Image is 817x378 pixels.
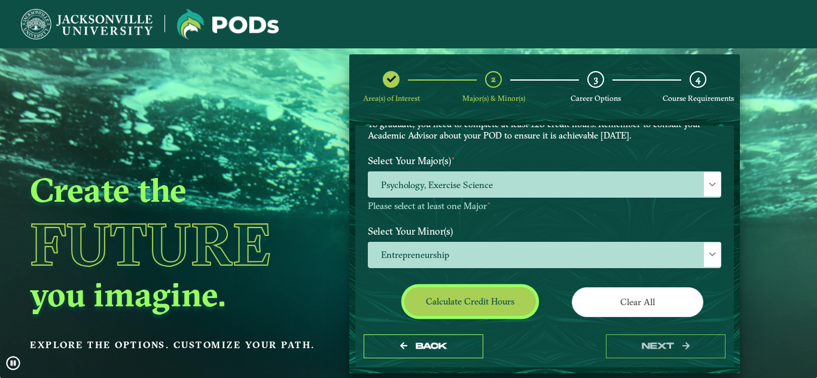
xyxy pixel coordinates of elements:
[663,94,734,103] span: Course Requirements
[368,242,721,268] span: Entrepreneurship
[487,199,491,207] sup: ⋆
[30,273,321,315] h2: you imagine.
[606,334,725,359] button: next
[696,73,700,85] span: 4
[359,220,730,242] label: Select Your Minor(s)
[21,9,153,39] img: Jacksonville University logo
[594,73,598,85] span: 3
[451,153,456,162] sup: ⋆
[368,201,721,212] p: Please select at least one Major
[404,287,536,315] button: Calculate credit hours
[30,215,321,273] h1: Future
[177,9,279,39] img: Jacksonville University logo
[462,94,525,103] span: Major(s) & Minor(s)
[368,172,721,198] span: Psychology, Exercise Science
[416,341,447,351] span: Back
[30,336,321,354] p: Explore the options. Customize your path.
[359,150,730,172] label: Select Your Major(s)
[491,73,496,85] span: 2
[572,287,703,316] button: Clear All
[571,94,621,103] span: Career Options
[363,94,420,103] span: Area(s) of Interest
[30,169,321,211] h2: Create the
[364,334,483,359] button: Back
